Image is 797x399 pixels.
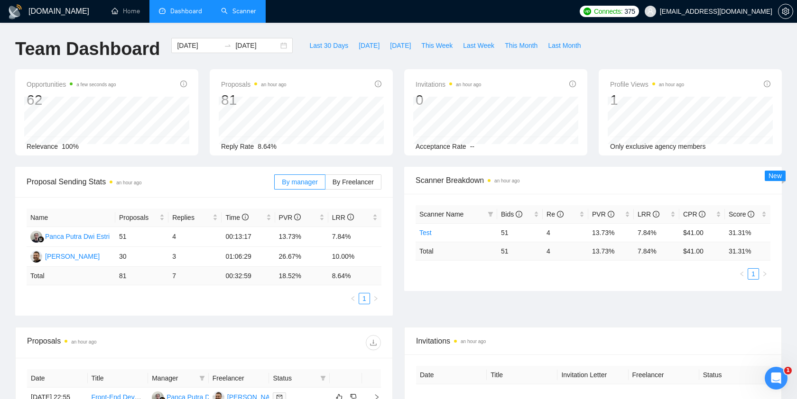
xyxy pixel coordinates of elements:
[88,369,148,388] th: Title
[659,82,684,87] time: an hour ago
[30,251,42,263] img: MK
[739,271,745,277] span: left
[736,268,748,280] button: left
[27,176,274,188] span: Proposal Sending Stats
[222,247,275,267] td: 01:06:29
[759,268,770,280] button: right
[115,227,168,247] td: 51
[765,367,788,390] iframe: Intercom live chat
[748,268,759,280] li: 1
[748,211,754,218] span: info-circle
[275,267,328,285] td: 18.52 %
[557,211,564,218] span: info-circle
[679,242,725,260] td: $ 41.00
[366,339,380,346] span: download
[27,209,115,227] th: Name
[778,4,793,19] button: setting
[209,369,269,388] th: Freelancer
[736,268,748,280] li: Previous Page
[487,366,557,384] th: Title
[463,40,494,51] span: Last Week
[699,211,705,218] span: info-circle
[45,251,100,262] div: [PERSON_NAME]
[328,267,381,285] td: 8.64 %
[168,267,222,285] td: 7
[592,210,614,218] span: PVR
[350,296,356,301] span: left
[318,371,328,385] span: filter
[497,223,543,242] td: 51
[725,223,770,242] td: 31.31%
[543,223,588,242] td: 4
[653,211,659,218] span: info-circle
[769,172,782,180] span: New
[759,268,770,280] li: Next Page
[27,79,116,90] span: Opportunities
[170,7,202,15] span: Dashboard
[359,40,380,51] span: [DATE]
[370,293,381,304] li: Next Page
[470,143,474,150] span: --
[748,269,759,279] a: 1
[416,174,770,186] span: Scanner Breakdown
[27,143,58,150] span: Relevance
[359,293,370,304] a: 1
[294,214,301,220] span: info-circle
[416,242,497,260] td: Total
[353,38,385,53] button: [DATE]
[370,293,381,304] button: right
[347,293,359,304] button: left
[505,40,538,51] span: This Month
[762,271,768,277] span: right
[115,267,168,285] td: 81
[152,373,195,383] span: Manager
[242,214,249,220] span: info-circle
[309,40,348,51] span: Last 30 Days
[419,229,432,236] a: Test
[221,143,254,150] span: Reply Rate
[778,8,793,15] span: setting
[71,339,96,345] time: an hour ago
[8,4,23,19] img: logo
[638,210,659,218] span: LRR
[629,366,699,384] th: Freelancer
[548,40,581,51] span: Last Month
[224,42,232,49] span: to
[416,91,481,109] div: 0
[366,335,381,350] button: download
[456,82,481,87] time: an hour ago
[421,40,453,51] span: This Week
[27,91,116,109] div: 62
[30,231,42,243] img: PP
[494,178,519,183] time: an hour ago
[458,38,500,53] button: Last Week
[320,375,326,381] span: filter
[197,371,207,385] span: filter
[148,369,209,388] th: Manager
[27,267,115,285] td: Total
[275,247,328,267] td: 26.67%
[27,335,204,350] div: Proposals
[461,339,486,344] time: an hour ago
[486,207,495,221] span: filter
[168,227,222,247] td: 4
[699,366,770,384] th: Status
[647,8,654,15] span: user
[119,212,158,223] span: Proposals
[27,369,88,388] th: Date
[328,227,381,247] td: 7.84%
[557,366,628,384] th: Invitation Letter
[679,223,725,242] td: $41.00
[416,335,770,347] span: Invitations
[375,81,381,87] span: info-circle
[543,38,586,53] button: Last Month
[624,6,635,17] span: 375
[419,210,463,218] span: Scanner Name
[168,209,222,227] th: Replies
[359,293,370,304] li: 1
[62,143,79,150] span: 100%
[332,214,354,221] span: LRR
[304,38,353,53] button: Last 30 Days
[634,242,679,260] td: 7.84 %
[199,375,205,381] span: filter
